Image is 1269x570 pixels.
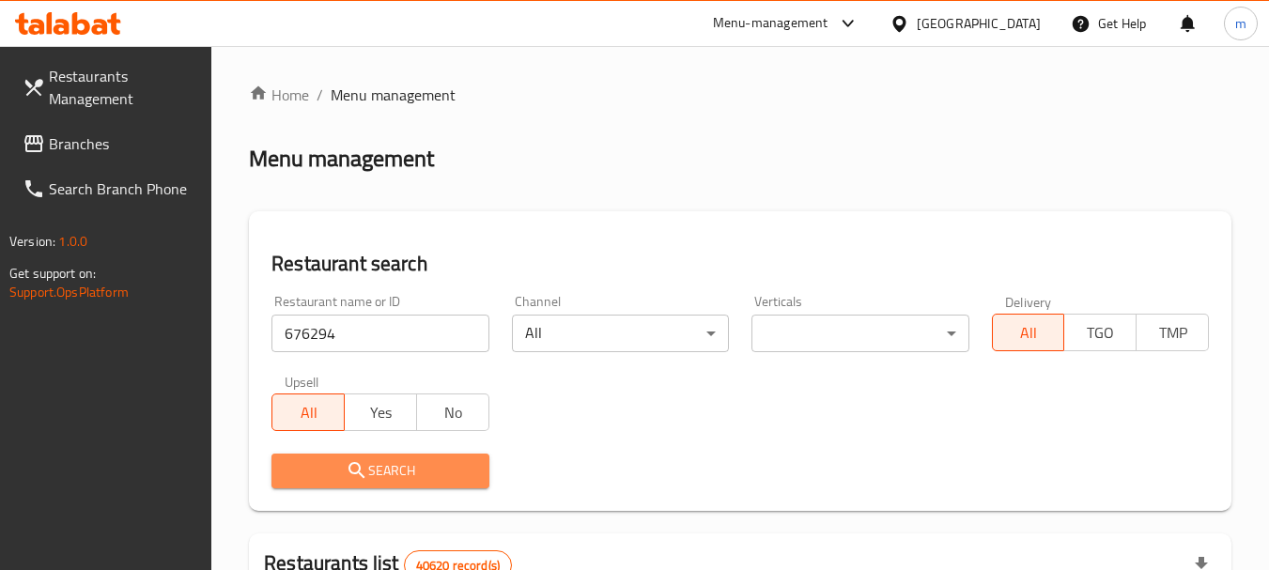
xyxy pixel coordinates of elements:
label: Upsell [285,375,319,388]
span: m [1235,13,1246,34]
span: Get support on: [9,261,96,285]
div: ​ [751,315,968,352]
label: Delivery [1005,295,1052,308]
span: Version: [9,229,55,254]
span: Search [286,459,473,483]
button: Yes [344,393,417,431]
span: 1.0.0 [58,229,87,254]
li: / [317,84,323,106]
a: Support.OpsPlatform [9,280,129,304]
a: Restaurants Management [8,54,212,121]
span: TMP [1144,319,1201,347]
span: No [425,399,482,426]
button: No [416,393,489,431]
span: Yes [352,399,410,426]
h2: Menu management [249,144,434,174]
input: Search for restaurant name or ID.. [271,315,488,352]
a: Home [249,84,309,106]
button: TGO [1063,314,1137,351]
div: [GEOGRAPHIC_DATA] [917,13,1041,34]
nav: breadcrumb [249,84,1231,106]
a: Search Branch Phone [8,166,212,211]
button: All [271,393,345,431]
button: All [992,314,1065,351]
span: TGO [1072,319,1129,347]
span: Search Branch Phone [49,177,197,200]
button: Search [271,454,488,488]
div: All [512,315,729,352]
span: Restaurants Management [49,65,197,110]
h2: Restaurant search [271,250,1209,278]
span: All [280,399,337,426]
button: TMP [1136,314,1209,351]
div: Menu-management [713,12,828,35]
a: Branches [8,121,212,166]
span: Menu management [331,84,456,106]
span: Branches [49,132,197,155]
span: All [1000,319,1058,347]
